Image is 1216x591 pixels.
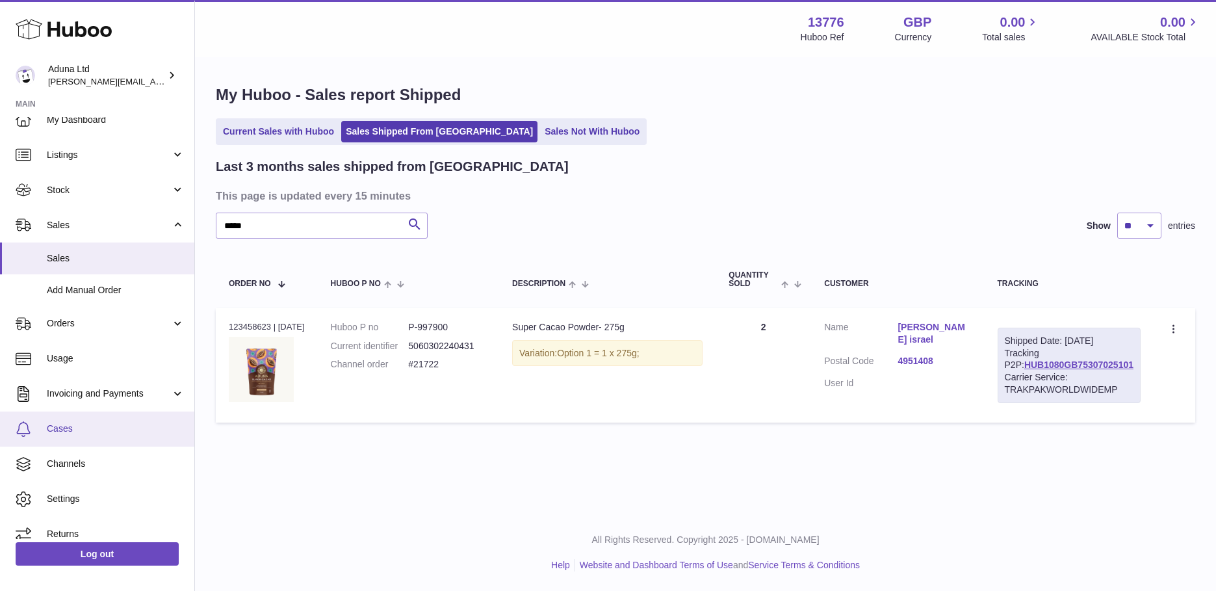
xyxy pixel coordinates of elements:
[551,560,570,570] a: Help
[408,340,486,352] dd: 5060302240431
[998,328,1141,403] div: Tracking P2P:
[824,321,898,349] dt: Name
[47,184,171,196] span: Stock
[229,280,271,288] span: Order No
[575,559,860,571] li: and
[216,189,1192,203] h3: This page is updated every 15 minutes
[216,85,1195,105] h1: My Huboo - Sales report Shipped
[540,121,644,142] a: Sales Not With Huboo
[47,114,185,126] span: My Dashboard
[408,358,486,371] dd: #21722
[1005,371,1133,396] div: Carrier Service: TRAKPAKWORLDWIDEMP
[1168,220,1195,232] span: entries
[716,308,811,423] td: 2
[512,340,703,367] div: Variation:
[331,321,409,334] dt: Huboo P no
[903,14,931,31] strong: GBP
[1024,360,1133,370] a: HUB1080GB75307025101
[1091,14,1200,44] a: 0.00 AVAILABLE Stock Total
[331,280,381,288] span: Huboo P no
[512,280,565,288] span: Description
[408,321,486,334] dd: P-997900
[729,271,778,288] span: Quantity Sold
[47,317,171,330] span: Orders
[1087,220,1111,232] label: Show
[205,534,1206,546] p: All Rights Reserved. Copyright 2025 - [DOMAIN_NAME]
[47,352,185,365] span: Usage
[48,76,400,86] span: [PERSON_NAME][EMAIL_ADDRESS][PERSON_NAME][PERSON_NAME][DOMAIN_NAME]
[580,560,733,570] a: Website and Dashboard Terms of Use
[824,280,971,288] div: Customer
[47,149,171,161] span: Listings
[331,358,409,371] dt: Channel order
[47,493,185,505] span: Settings
[47,423,185,435] span: Cases
[1000,14,1026,31] span: 0.00
[512,321,703,334] div: Super Cacao Powder- 275g
[331,340,409,352] dt: Current identifier
[1091,31,1200,44] span: AVAILABLE Stock Total
[16,542,179,566] a: Log out
[982,14,1040,44] a: 0.00 Total sales
[47,284,185,296] span: Add Manual Order
[1005,335,1133,347] div: Shipped Date: [DATE]
[898,355,971,367] a: 4951408
[47,219,171,231] span: Sales
[47,387,171,400] span: Invoicing and Payments
[48,63,165,88] div: Aduna Ltd
[824,377,898,389] dt: User Id
[748,560,860,570] a: Service Terms & Conditions
[1160,14,1185,31] span: 0.00
[218,121,339,142] a: Current Sales with Huboo
[998,280,1141,288] div: Tracking
[982,31,1040,44] span: Total sales
[16,66,35,85] img: jennifer.lambert@aduna.com
[341,121,537,142] a: Sales Shipped From [GEOGRAPHIC_DATA]
[801,31,844,44] div: Huboo Ref
[216,158,569,176] h2: Last 3 months sales shipped from [GEOGRAPHIC_DATA]
[47,458,185,470] span: Channels
[229,321,305,333] div: 123458623 | [DATE]
[898,321,971,346] a: [PERSON_NAME] israel
[557,348,639,358] span: Option 1 = 1 x 275g;
[47,528,185,540] span: Returns
[47,252,185,265] span: Sales
[229,337,294,402] img: SUPER-CACAO-POWDER-POUCH-FOP-CHALK.jpg
[895,31,932,44] div: Currency
[808,14,844,31] strong: 13776
[824,355,898,371] dt: Postal Code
